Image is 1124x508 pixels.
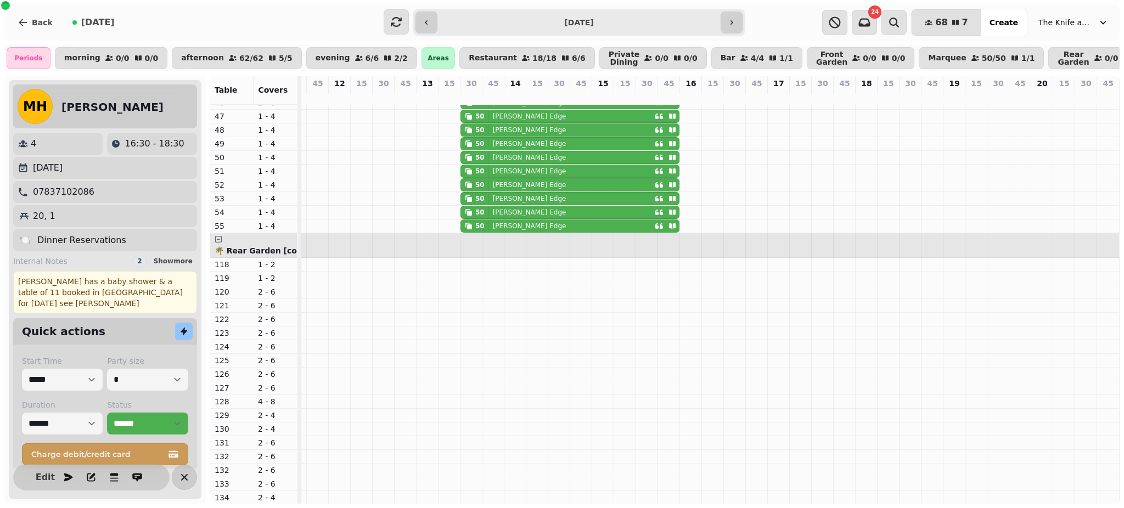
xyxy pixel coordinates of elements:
[116,54,130,62] p: 0 / 0
[258,111,293,122] p: 1 - 4
[64,54,100,63] p: morning
[215,382,249,393] p: 127
[258,424,293,434] p: 2 - 4
[533,91,542,102] p: 0
[993,78,1003,89] p: 30
[400,78,411,89] p: 45
[258,273,293,284] p: 1 - 2
[379,91,388,102] p: 3
[981,9,1027,36] button: Create
[215,369,249,380] p: 126
[510,78,520,89] p: 14
[493,112,566,121] p: [PERSON_NAME] Edge
[215,179,249,190] p: 52
[493,139,566,148] p: [PERSON_NAME] Edge
[258,369,293,380] p: 2 - 6
[356,78,367,89] p: 15
[334,78,345,89] p: 12
[928,91,937,102] p: 0
[107,355,188,366] label: Party size
[22,355,103,366] label: Start Time
[215,193,249,204] p: 53
[862,91,871,102] p: 4
[643,91,651,102] p: 0
[912,9,981,36] button: 687
[22,399,103,410] label: Duration
[145,54,159,62] p: 0 / 0
[258,478,293,489] p: 2 - 6
[23,100,47,113] span: MH
[555,91,564,102] p: 0
[576,78,586,89] p: 45
[1016,91,1025,102] p: 0
[475,112,485,121] div: 50
[949,78,959,89] p: 19
[61,99,164,115] h2: [PERSON_NAME]
[422,78,432,89] p: 13
[258,396,293,407] p: 4 - 8
[258,259,293,270] p: 1 - 2
[81,18,115,27] span: [DATE]
[7,47,50,69] div: Periods
[655,54,668,62] p: 0 / 0
[773,78,784,89] p: 17
[774,91,783,102] p: 0
[839,78,850,89] p: 45
[990,19,1018,26] span: Create
[818,91,827,102] p: 0
[493,208,566,217] p: [PERSON_NAME] Edge
[928,54,966,63] p: Marquee
[816,50,847,66] p: Front Garden
[258,492,293,503] p: 2 - 4
[215,138,249,149] p: 49
[1104,91,1112,102] p: 0
[599,91,608,102] p: 0
[215,410,249,421] p: 129
[475,126,485,134] div: 50
[752,91,761,102] p: 0
[475,208,485,217] div: 50
[466,78,476,89] p: 30
[532,54,557,62] p: 18 / 18
[13,256,68,267] span: Internal Notes
[258,179,293,190] p: 1 - 4
[316,54,350,63] p: evening
[55,47,167,69] button: morning0/00/0
[971,78,981,89] p: 15
[598,78,608,89] p: 15
[1081,78,1091,89] p: 30
[215,207,249,218] p: 54
[751,78,762,89] p: 45
[258,286,293,297] p: 2 - 6
[475,194,485,203] div: 50
[258,152,293,163] p: 1 - 4
[215,221,249,232] p: 55
[1103,78,1113,89] p: 45
[258,86,288,94] span: Covers
[489,91,498,102] p: 0
[394,54,408,62] p: 2 / 2
[279,54,293,62] p: 5 / 5
[22,443,188,465] button: Charge debit/credit card
[20,234,31,247] p: 🍽️
[685,78,696,89] p: 16
[312,78,323,89] p: 45
[599,47,707,69] button: Private Dining0/00/0
[469,54,517,63] p: Restaurant
[577,91,586,102] p: 0
[154,258,193,264] span: Show more
[215,451,249,462] p: 132
[335,91,344,102] p: 0
[32,19,53,26] span: Back
[621,91,630,102] p: 2
[215,300,249,311] p: 121
[729,78,740,89] p: 30
[817,78,828,89] p: 30
[357,91,366,102] p: 0
[935,18,947,27] span: 68
[215,355,249,366] p: 125
[258,314,293,325] p: 2 - 6
[421,47,455,69] div: Areas
[493,153,566,162] p: [PERSON_NAME] Edge
[34,466,56,488] button: Edit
